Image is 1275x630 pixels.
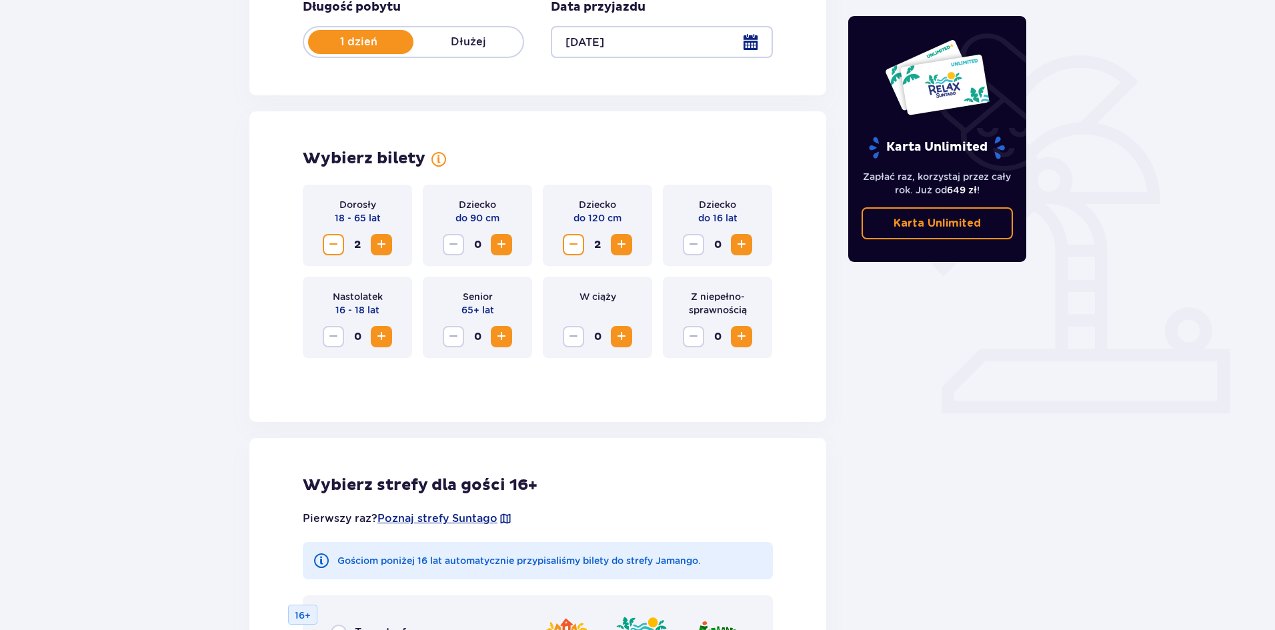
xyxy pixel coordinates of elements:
[731,234,752,255] button: Increase
[455,211,499,225] p: do 90 cm
[413,35,523,49] p: Dłużej
[323,326,344,347] button: Decrease
[699,198,736,211] p: Dziecko
[894,216,981,231] p: Karta Unlimited
[303,511,512,526] p: Pierwszy raz?
[323,234,344,255] button: Decrease
[333,290,383,303] p: Nastolatek
[371,234,392,255] button: Increase
[868,136,1006,159] p: Karta Unlimited
[707,234,728,255] span: 0
[303,149,425,169] p: Wybierz bilety
[459,198,496,211] p: Dziecko
[587,326,608,347] span: 0
[339,198,376,211] p: Dorosły
[862,170,1014,197] p: Zapłać raz, korzystaj przez cały rok. Już od !
[587,234,608,255] span: 2
[443,234,464,255] button: Decrease
[337,554,701,567] p: Gościom poniżej 16 lat automatycznie przypisaliśmy bilety do strefy Jamango.
[683,234,704,255] button: Decrease
[304,35,413,49] p: 1 dzień
[611,326,632,347] button: Increase
[377,511,497,526] a: Poznaj strefy Suntago
[698,211,738,225] p: do 16 lat
[335,211,381,225] p: 18 - 65 lat
[347,234,368,255] span: 2
[491,326,512,347] button: Increase
[295,609,311,622] p: 16+
[467,234,488,255] span: 0
[371,326,392,347] button: Increase
[731,326,752,347] button: Increase
[467,326,488,347] span: 0
[443,326,464,347] button: Decrease
[303,475,773,495] p: Wybierz strefy dla gości 16+
[579,198,616,211] p: Dziecko
[862,207,1014,239] a: Karta Unlimited
[579,290,616,303] p: W ciąży
[674,290,762,317] p: Z niepełno­sprawnością
[335,303,379,317] p: 16 - 18 lat
[573,211,621,225] p: do 120 cm
[563,326,584,347] button: Decrease
[707,326,728,347] span: 0
[563,234,584,255] button: Decrease
[683,326,704,347] button: Decrease
[611,234,632,255] button: Increase
[347,326,368,347] span: 0
[947,185,977,195] span: 649 zł
[461,303,494,317] p: 65+ lat
[463,290,493,303] p: Senior
[491,234,512,255] button: Increase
